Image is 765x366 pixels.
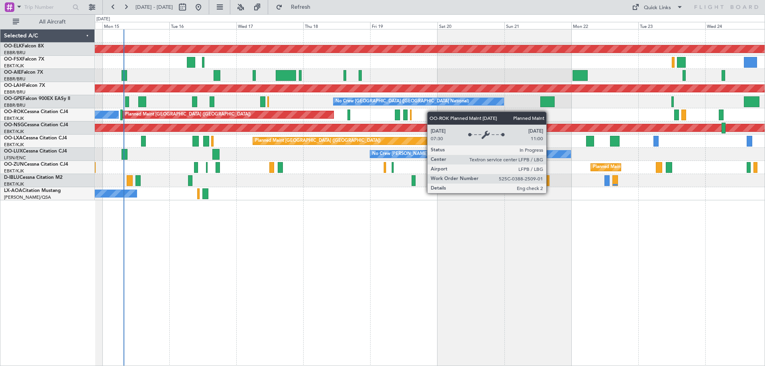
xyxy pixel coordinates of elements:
a: EBBR/BRU [4,89,25,95]
span: [DATE] - [DATE] [135,4,173,11]
div: Planned Maint [GEOGRAPHIC_DATA] ([GEOGRAPHIC_DATA]) [255,135,381,147]
div: Fri 19 [370,22,437,29]
a: LX-AOACitation Mustang [4,188,61,193]
a: OO-LUXCessna Citation CJ4 [4,149,67,154]
span: OO-ZUN [4,162,24,167]
span: OO-FSX [4,57,22,62]
span: OO-AIE [4,70,21,75]
a: OO-ELKFalcon 8X [4,44,44,49]
a: OO-FSXFalcon 7X [4,57,44,62]
span: OO-ROK [4,110,24,114]
span: All Aircraft [21,19,84,25]
a: LFSN/ENC [4,155,26,161]
a: OO-GPEFalcon 900EX EASy II [4,96,70,101]
a: EBKT/KJK [4,129,24,135]
div: No Crew [PERSON_NAME] ([PERSON_NAME]) [372,148,468,160]
span: Refresh [284,4,318,10]
a: OO-LXACessna Citation CJ4 [4,136,67,141]
div: Tue 16 [169,22,236,29]
div: Sun 21 [504,22,571,29]
a: EBBR/BRU [4,102,25,108]
span: LX-AOA [4,188,22,193]
div: Mon 22 [571,22,638,29]
a: OO-LAHFalcon 7X [4,83,45,88]
button: Refresh [272,1,320,14]
a: OO-AIEFalcon 7X [4,70,43,75]
a: OO-ZUNCessna Citation CJ4 [4,162,68,167]
a: OO-NSGCessna Citation CJ4 [4,123,68,127]
span: OO-LXA [4,136,23,141]
div: Planned Maint [GEOGRAPHIC_DATA] ([GEOGRAPHIC_DATA]) [125,109,251,121]
a: EBKT/KJK [4,63,24,69]
div: Mon 15 [102,22,169,29]
a: EBKT/KJK [4,181,24,187]
div: Planned Maint Kortrijk-[GEOGRAPHIC_DATA] [593,161,686,173]
a: EBKT/KJK [4,168,24,174]
input: Trip Number [24,1,70,13]
span: OO-NSG [4,123,24,127]
a: EBBR/BRU [4,76,25,82]
div: Tue 23 [638,22,705,29]
button: All Aircraft [9,16,86,28]
button: Quick Links [628,1,687,14]
a: EBKT/KJK [4,142,24,148]
span: OO-LAH [4,83,23,88]
a: [PERSON_NAME]/QSA [4,194,51,200]
div: Wed 17 [236,22,303,29]
a: D-IBLUCessna Citation M2 [4,175,63,180]
span: D-IBLU [4,175,20,180]
a: OO-ROKCessna Citation CJ4 [4,110,68,114]
div: No Crew [GEOGRAPHIC_DATA] ([GEOGRAPHIC_DATA] National) [335,96,469,108]
div: Sat 20 [437,22,504,29]
span: OO-GPE [4,96,23,101]
div: [DATE] [96,16,110,23]
a: EBBR/BRU [4,50,25,56]
span: OO-ELK [4,44,22,49]
a: EBKT/KJK [4,115,24,121]
div: Quick Links [644,4,671,12]
div: Thu 18 [303,22,370,29]
span: OO-LUX [4,149,23,154]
